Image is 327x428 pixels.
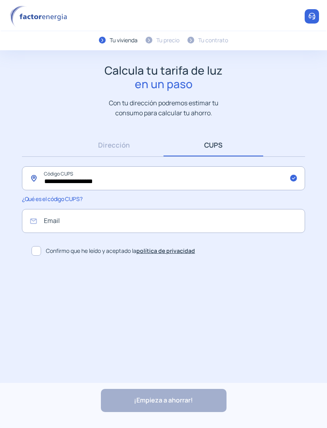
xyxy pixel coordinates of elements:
[22,195,82,203] span: ¿Qué es el código CUPS?
[136,247,195,254] a: política de privacidad
[8,6,72,28] img: logo factor
[104,64,223,91] h1: Calcula tu tarifa de luz
[156,36,179,45] div: Tu precio
[46,247,195,255] span: Confirmo que he leído y aceptado la
[308,12,316,20] img: llamar
[64,134,163,156] a: Dirección
[110,36,138,45] div: Tu vivienda
[104,77,223,91] span: en un paso
[101,98,227,118] p: Con tu dirección podremos estimar tu consumo para calcular tu ahorro.
[198,36,228,45] div: Tu contrato
[163,134,263,156] a: CUPS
